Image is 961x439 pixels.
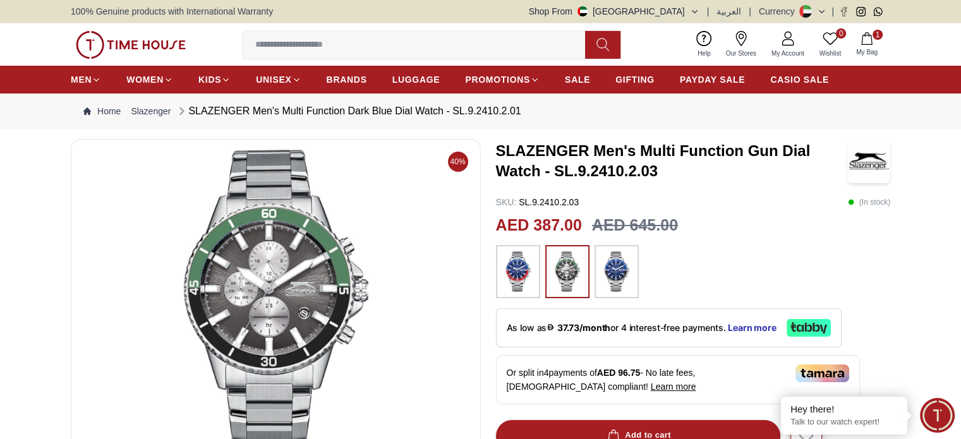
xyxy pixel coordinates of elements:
[71,93,890,129] nav: Breadcrumb
[847,139,890,183] img: SLAZENGER Men's Multi Function Gun Dial Watch - SL.9.2410.2.03
[126,68,173,91] a: WOMEN
[76,31,186,59] img: ...
[552,251,583,292] img: ...
[71,68,101,91] a: MEN
[448,152,468,172] span: 40%
[496,141,847,181] h3: SLAZENGER Men's Multi Function Gun Dial Watch - SL.9.2410.2.03
[131,105,171,117] a: Slazenger
[839,7,849,16] a: Facebook
[502,251,534,292] img: ...
[577,6,588,16] img: United Arab Emirates
[496,197,517,207] span: SKU :
[651,382,696,392] span: Learn more
[465,73,530,86] span: PROMOTIONS
[465,68,540,91] a: PROMOTIONS
[790,403,898,416] div: Hey there!
[814,49,846,58] span: Wishlist
[496,355,860,404] div: Or split in 4 payments of - No late fees, [DEMOGRAPHIC_DATA] compliant!
[597,368,640,378] span: AED 96.75
[873,7,883,16] a: Whatsapp
[849,30,885,59] button: 1My Bag
[496,196,579,208] p: SL.9.2410.2.03
[83,105,121,117] a: Home
[392,68,440,91] a: LUGGAGE
[690,28,718,61] a: Help
[565,73,590,86] span: SALE
[71,73,92,86] span: MEN
[856,7,866,16] a: Instagram
[692,49,716,58] span: Help
[718,28,764,61] a: Our Stores
[198,73,221,86] span: KIDS
[256,73,291,86] span: UNISEX
[812,28,849,61] a: 0Wishlist
[601,251,632,292] img: ...
[680,68,745,91] a: PAYDAY SALE
[795,364,849,382] img: Tamara
[198,68,231,91] a: KIDS
[770,68,829,91] a: CASIO SALE
[836,28,846,39] span: 0
[770,73,829,86] span: CASIO SALE
[592,213,678,238] h3: AED 645.00
[707,5,710,18] span: |
[529,5,699,18] button: Shop From[GEOGRAPHIC_DATA]
[565,68,590,91] a: SALE
[327,73,367,86] span: BRANDS
[716,5,741,18] button: العربية
[496,213,582,238] h2: AED 387.00
[256,68,301,91] a: UNISEX
[615,73,655,86] span: GIFTING
[71,5,273,18] span: 100% Genuine products with International Warranty
[873,30,883,40] span: 1
[176,104,521,119] div: SLAZENGER Men's Multi Function Dark Blue Dial Watch - SL.9.2410.2.01
[848,196,890,208] p: ( In stock )
[766,49,809,58] span: My Account
[759,5,800,18] div: Currency
[721,49,761,58] span: Our Stores
[615,68,655,91] a: GIFTING
[831,5,834,18] span: |
[327,68,367,91] a: BRANDS
[851,47,883,57] span: My Bag
[749,5,751,18] span: |
[920,398,955,433] div: Chat Widget
[790,417,898,428] p: Talk to our watch expert!
[392,73,440,86] span: LUGGAGE
[680,73,745,86] span: PAYDAY SALE
[126,73,164,86] span: WOMEN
